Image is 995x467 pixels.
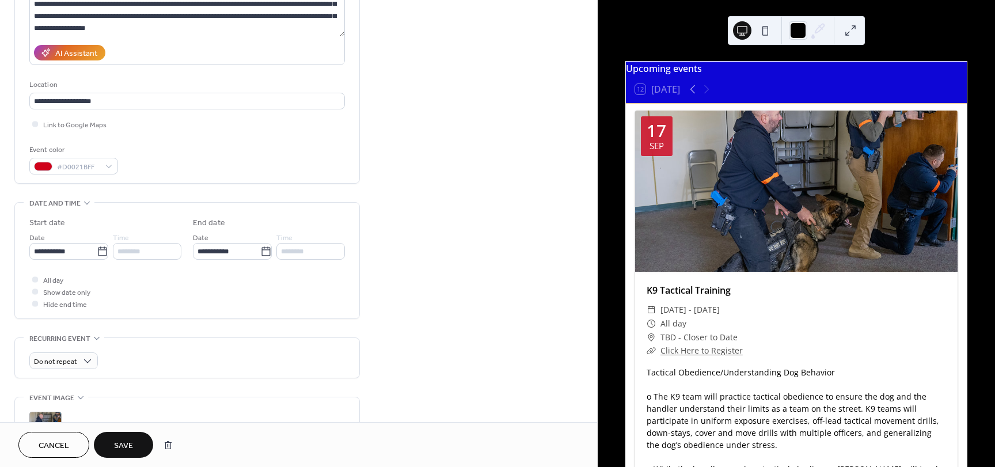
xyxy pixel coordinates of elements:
[39,440,69,452] span: Cancel
[647,344,656,358] div: ​
[660,345,743,356] a: Click Here to Register
[94,432,153,458] button: Save
[660,303,720,317] span: [DATE] - [DATE]
[660,331,738,344] span: TBD - Closer to Date
[18,432,89,458] button: Cancel
[55,48,97,60] div: AI Assistant
[29,232,45,244] span: Date
[647,284,731,297] a: K9 Tactical Training
[43,287,90,299] span: Show date only
[29,217,65,229] div: Start date
[113,232,129,244] span: Time
[29,392,74,404] span: Event image
[650,142,664,150] div: Sep
[647,331,656,344] div: ​
[193,232,208,244] span: Date
[647,303,656,317] div: ​
[647,317,656,331] div: ​
[193,217,225,229] div: End date
[660,317,686,331] span: All day
[34,355,77,369] span: Do not repeat
[43,119,107,131] span: Link to Google Maps
[29,144,116,156] div: Event color
[29,333,90,345] span: Recurring event
[29,412,62,444] div: ;
[57,161,100,173] span: #D0021BFF
[29,79,343,91] div: Location
[626,62,967,75] div: Upcoming events
[276,232,293,244] span: Time
[114,440,133,452] span: Save
[34,45,105,60] button: AI Assistant
[43,275,63,287] span: All day
[29,198,81,210] span: Date and time
[647,122,666,139] div: 17
[43,299,87,311] span: Hide end time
